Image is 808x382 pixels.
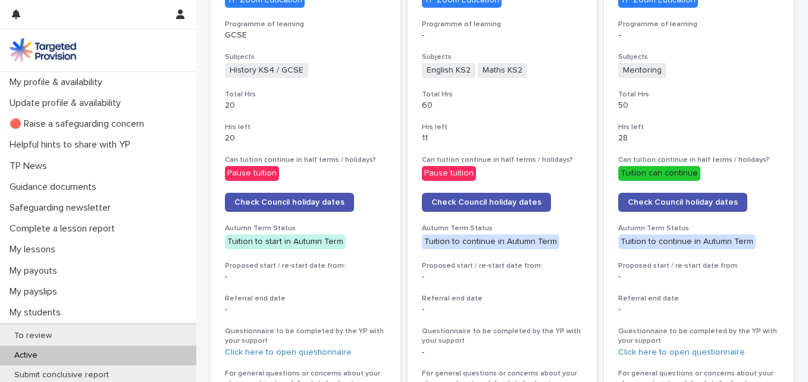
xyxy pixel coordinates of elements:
[618,305,779,315] p: -
[5,350,47,361] p: Active
[422,63,475,78] span: English KS2
[5,139,140,151] p: Helpful hints to share with YP
[618,63,666,78] span: Mentoring
[618,155,779,165] h3: Can tuition continue in half terms / holidays?
[225,20,386,29] h3: Programme of learning
[5,77,112,88] p: My profile & availability
[422,155,583,165] h3: Can tuition continue in half terms / holidays?
[422,305,583,315] p: -
[5,244,65,255] p: My lessons
[422,294,583,303] h3: Referral end date
[422,123,583,132] h3: Hrs left
[225,101,386,111] p: 20
[618,101,779,111] p: 50
[225,193,354,212] a: Check Council holiday dates
[618,90,779,99] h3: Total Hrs
[225,155,386,165] h3: Can tuition continue in half terms / holidays?
[225,305,386,315] p: -
[618,133,779,143] p: 28
[225,123,386,132] h3: Hrs left
[618,30,779,40] p: -
[225,224,386,233] h3: Autumn Term Status
[618,20,779,29] h3: Programme of learning
[5,161,57,172] p: TP News
[5,223,124,234] p: Complete a lesson report
[5,98,130,109] p: Update profile & availability
[618,348,745,356] a: Click here to open questionnaire
[618,272,779,282] p: -
[422,347,583,358] p: -
[422,90,583,99] h3: Total Hrs
[422,20,583,29] h3: Programme of learning
[618,224,779,233] h3: Autumn Term Status
[618,294,779,303] h3: Referral end date
[422,272,583,282] p: -
[225,90,386,99] h3: Total Hrs
[5,181,106,193] p: Guidance documents
[5,307,70,318] p: My students
[5,331,61,341] p: To review
[422,30,583,40] p: -
[225,294,386,303] h3: Referral end date
[618,52,779,62] h3: Subjects
[422,224,583,233] h3: Autumn Term Status
[225,63,308,78] span: History KS4 / GCSE
[618,327,779,346] h3: Questionnaire to be completed by the YP with your support
[618,261,779,271] h3: Proposed start / re-start date from:
[5,202,120,214] p: Safeguarding newsletter
[225,327,386,346] h3: Questionnaire to be completed by the YP with your support
[5,370,118,380] p: Submit conclusive report
[422,261,583,271] h3: Proposed start / re-start date from:
[422,52,583,62] h3: Subjects
[422,101,583,111] p: 60
[618,166,700,181] div: Tuition can continue
[225,30,386,40] p: GCSE
[422,193,551,212] a: Check Council holiday dates
[5,286,67,298] p: My payslips
[422,166,476,181] div: Pause tuition
[225,234,346,249] div: Tuition to start in Autumn Term
[478,63,527,78] span: Maths KS2
[225,133,386,143] p: 20
[225,261,386,271] h3: Proposed start / re-start date from:
[5,118,154,130] p: 🔴 Raise a safeguarding concern
[431,198,541,206] span: Check Council holiday dates
[422,327,583,346] h3: Questionnaire to be completed by the YP with your support
[10,38,76,62] img: M5nRWzHhSzIhMunXDL62
[225,348,352,356] a: Click here to open questionnaire
[618,193,747,212] a: Check Council holiday dates
[234,198,345,206] span: Check Council holiday dates
[225,166,279,181] div: Pause tuition
[422,133,583,143] p: 11
[618,234,756,249] div: Tuition to continue in Autumn Term
[422,234,559,249] div: Tuition to continue in Autumn Term
[618,123,779,132] h3: Hrs left
[225,52,386,62] h3: Subjects
[225,272,386,282] p: -
[5,265,67,277] p: My payouts
[628,198,738,206] span: Check Council holiday dates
